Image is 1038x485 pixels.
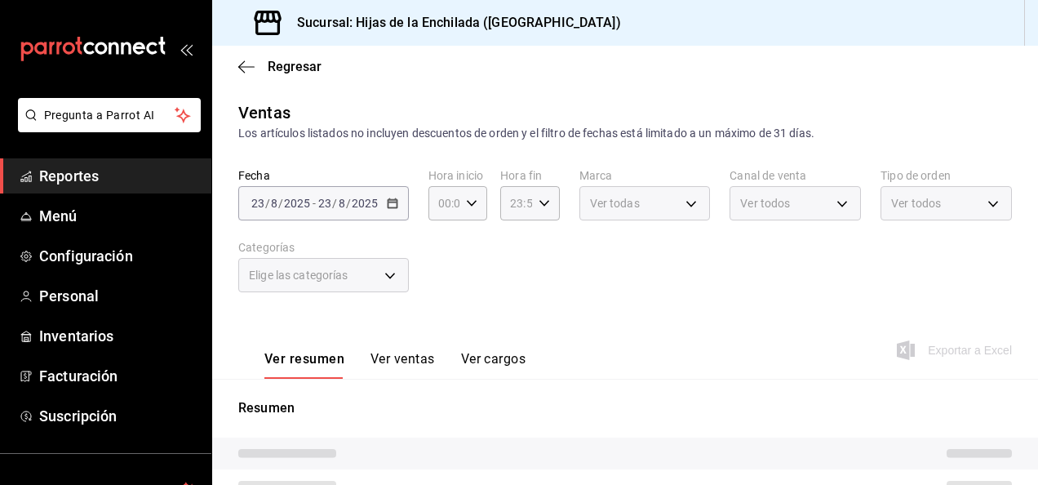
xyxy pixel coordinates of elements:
[278,197,283,210] span: /
[238,100,291,125] div: Ventas
[317,197,332,210] input: --
[283,197,311,210] input: ----
[249,267,348,283] span: Elige las categorías
[238,125,1012,142] div: Los artículos listados no incluyen descuentos de orden y el filtro de fechas está limitado a un m...
[351,197,379,210] input: ----
[346,197,351,210] span: /
[268,59,322,74] span: Regresar
[590,195,640,211] span: Ver todas
[428,170,487,181] label: Hora inicio
[39,205,198,227] span: Menú
[500,170,559,181] label: Hora fin
[730,170,861,181] label: Canal de venta
[264,351,526,379] div: navigation tabs
[891,195,941,211] span: Ver todos
[338,197,346,210] input: --
[238,242,409,253] label: Categorías
[370,351,435,379] button: Ver ventas
[332,197,337,210] span: /
[313,197,316,210] span: -
[180,42,193,56] button: open_drawer_menu
[11,118,201,136] a: Pregunta a Parrot AI
[238,398,1012,418] p: Resumen
[579,170,711,181] label: Marca
[461,351,526,379] button: Ver cargos
[44,107,175,124] span: Pregunta a Parrot AI
[264,351,344,379] button: Ver resumen
[238,59,322,74] button: Regresar
[39,285,198,307] span: Personal
[18,98,201,132] button: Pregunta a Parrot AI
[39,365,198,387] span: Facturación
[39,325,198,347] span: Inventarios
[251,197,265,210] input: --
[740,195,790,211] span: Ver todos
[39,165,198,187] span: Reportes
[39,405,198,427] span: Suscripción
[265,197,270,210] span: /
[284,13,621,33] h3: Sucursal: Hijas de la Enchilada ([GEOGRAPHIC_DATA])
[270,197,278,210] input: --
[39,245,198,267] span: Configuración
[238,170,409,181] label: Fecha
[881,170,1012,181] label: Tipo de orden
